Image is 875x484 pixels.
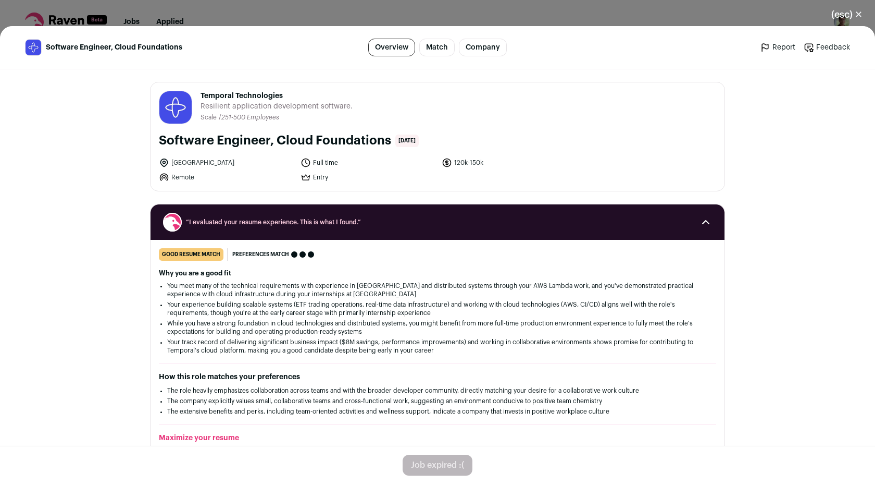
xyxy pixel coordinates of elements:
[159,269,716,277] h2: Why you are a good fit
[186,218,689,226] span: “I evaluated your resume experience. This is what I found.”
[219,114,279,122] li: /
[167,386,708,395] li: The role heavily emphasizes collaboration across teams and with the broader developer community, ...
[167,300,708,317] li: Your experience building scalable systems (ETF trading operations, real-time data infrastructure)...
[395,135,419,147] span: [DATE]
[301,172,436,183] li: Entry
[159,132,391,149] h1: Software Engineer, Cloud Foundations
[159,433,716,443] h2: Maximize your resume
[159,372,716,382] h2: How this role matches your preferences
[159,91,192,124] img: aa4ccf29755c86b4b71e3cf1ea42d34e008e59573603a3048b409deeee44314b.jpg
[167,282,708,298] li: You meet many of the technical requirements with experience in [GEOGRAPHIC_DATA] and distributed ...
[46,42,182,53] span: Software Engineer, Cloud Foundations
[221,114,279,120] span: 251-500 Employees
[232,249,289,260] span: Preferences match
[167,319,708,336] li: While you have a strong foundation in cloud technologies and distributed systems, you might benef...
[419,39,455,56] a: Match
[819,3,875,26] button: Close modal
[201,101,353,112] span: Resilient application development software.
[167,407,708,416] li: The extensive benefits and perks, including team-oriented activities and wellness support, indica...
[368,39,415,56] a: Overview
[26,40,41,55] img: aa4ccf29755c86b4b71e3cf1ea42d34e008e59573603a3048b409deeee44314b.jpg
[442,158,577,168] li: 120k-150k
[201,91,353,101] span: Temporal Technologies
[301,158,436,168] li: Full time
[167,397,708,405] li: The company explicitly values small, collaborative teams and cross-functional work, suggesting an...
[159,248,223,261] div: good resume match
[804,42,850,53] a: Feedback
[201,114,219,122] li: Scale
[159,158,294,168] li: [GEOGRAPHIC_DATA]
[760,42,795,53] a: Report
[459,39,507,56] a: Company
[159,172,294,183] li: Remote
[167,338,708,355] li: Your track record of delivering significant business impact ($8M savings, performance improvement...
